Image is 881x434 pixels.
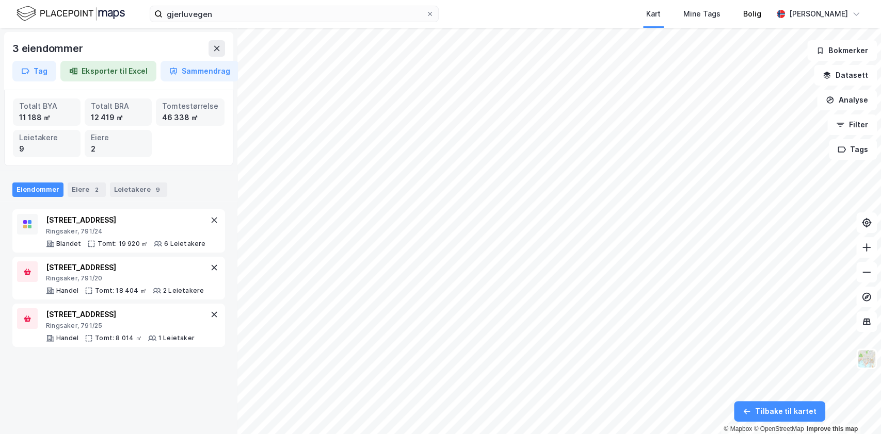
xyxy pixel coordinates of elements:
[163,287,204,295] div: 2 Leietakere
[724,425,752,432] a: Mapbox
[46,308,195,321] div: [STREET_ADDRESS]
[829,385,881,434] div: Kontrollprogram for chat
[162,101,218,112] div: Tomtestørrelse
[56,240,81,248] div: Blandet
[789,8,848,20] div: [PERSON_NAME]
[683,8,720,20] div: Mine Tags
[19,132,74,143] div: Leietakere
[827,114,877,135] button: Filter
[734,401,825,422] button: Tilbake til kartet
[19,101,74,112] div: Totalt BYA
[829,139,877,160] button: Tags
[163,6,426,22] input: Søk på adresse, matrikkel, gårdeiere, leietakere eller personer
[164,240,205,248] div: 6 Leietakere
[46,227,206,236] div: Ringsaker, 791/24
[12,182,63,197] div: Eiendommer
[857,349,876,369] img: Z
[91,185,102,195] div: 2
[19,143,74,155] div: 9
[95,334,142,342] div: Tomt: 8 014 ㎡
[46,214,206,226] div: [STREET_ADDRESS]
[46,322,195,330] div: Ringsaker, 791/25
[743,8,761,20] div: Bolig
[829,385,881,434] iframe: Chat Widget
[817,90,877,110] button: Analyse
[646,8,661,20] div: Kart
[807,40,877,61] button: Bokmerker
[91,112,146,123] div: 12 419 ㎡
[807,425,858,432] a: Improve this map
[17,5,125,23] img: logo.f888ab2527a4732fd821a326f86c7f29.svg
[95,287,147,295] div: Tomt: 18 404 ㎡
[60,61,156,81] button: Eksporter til Excel
[56,287,78,295] div: Handel
[46,261,204,274] div: [STREET_ADDRESS]
[161,61,239,81] button: Sammendrag
[110,182,167,197] div: Leietakere
[91,132,146,143] div: Eiere
[12,61,56,81] button: Tag
[91,101,146,112] div: Totalt BRA
[12,40,85,57] div: 3 eiendommer
[754,425,804,432] a: OpenStreetMap
[46,274,204,282] div: Ringsaker, 791/20
[91,143,146,155] div: 2
[68,182,106,197] div: Eiere
[814,65,877,86] button: Datasett
[153,185,163,195] div: 9
[162,112,218,123] div: 46 338 ㎡
[98,240,148,248] div: Tomt: 19 920 ㎡
[19,112,74,123] div: 11 188 ㎡
[56,334,78,342] div: Handel
[158,334,195,342] div: 1 Leietaker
